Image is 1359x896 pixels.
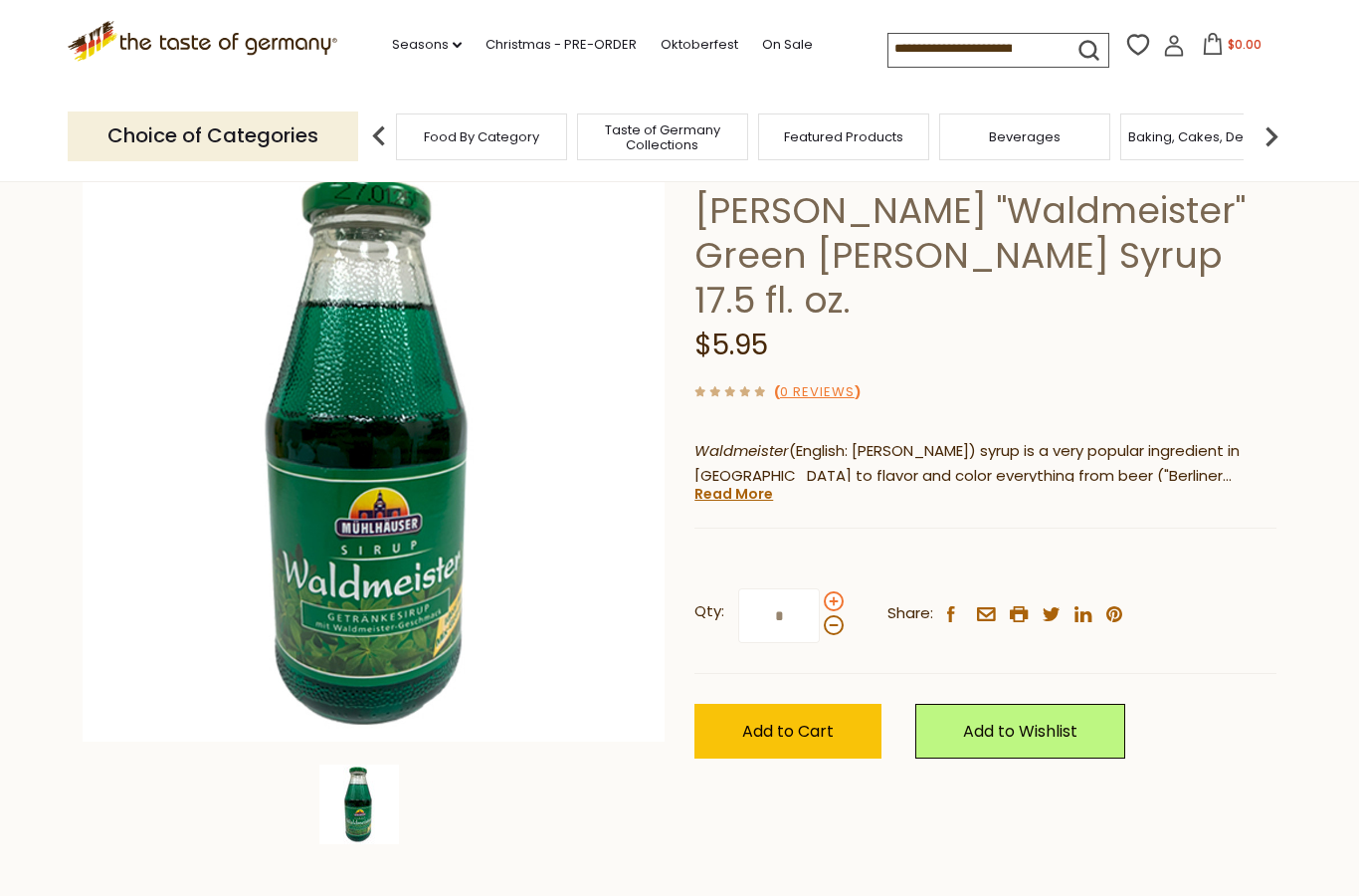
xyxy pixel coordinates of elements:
p: (English: [PERSON_NAME]) syrup is a very popular ingredient in [GEOGRAPHIC_DATA] to flavor and co... [694,439,1276,489]
img: Muehlhauser "Waldmeister" Green Woodruff Syrup 17.5 fl. oz. [319,765,399,844]
span: ( ) [774,382,861,401]
button: Add to Cart [694,704,881,759]
img: next arrow [1252,116,1291,156]
span: Add to Cart [742,720,834,743]
p: Choice of Categories [68,112,358,160]
a: Taste of Germany Collections [583,122,742,152]
a: Read More [694,484,773,504]
input: Qty: [738,588,820,643]
a: Baking, Cakes, Desserts [1128,129,1282,144]
h1: [PERSON_NAME] "Waldmeister" Green [PERSON_NAME] Syrup 17.5 fl. oz. [694,188,1276,323]
a: Featured Products [784,129,903,144]
span: $0.00 [1228,36,1262,53]
strong: Qty: [694,599,724,624]
a: Oktoberfest [661,34,738,56]
span: $5.95 [694,326,768,364]
span: Share: [887,601,933,626]
a: Add to Wishlist [915,704,1125,759]
a: Food By Category [424,129,539,144]
a: Beverages [989,129,1061,144]
a: Seasons [392,34,462,56]
button: $0.00 [1189,33,1273,63]
em: Waldmeister [694,440,789,461]
img: previous arrow [359,116,399,156]
a: On Sale [762,34,813,56]
img: Muehlhauser "Waldmeister" Green Woodruff Syrup 17.5 fl. oz. [83,159,665,742]
a: Christmas - PRE-ORDER [485,34,637,56]
a: 0 Reviews [780,382,855,403]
